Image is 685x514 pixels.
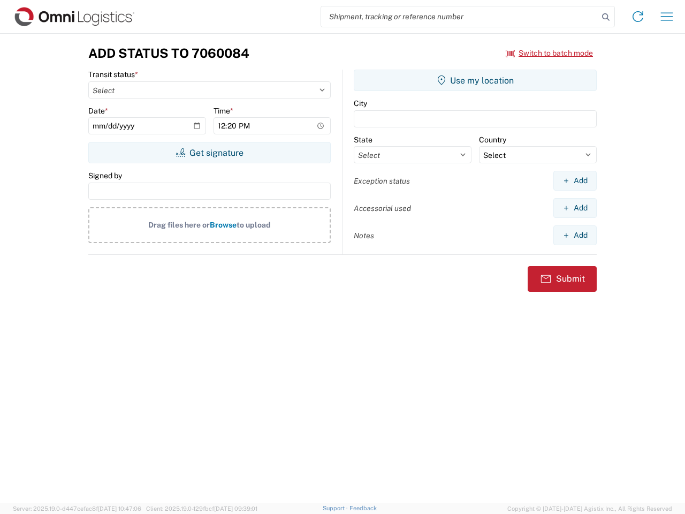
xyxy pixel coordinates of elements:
[13,505,141,512] span: Server: 2025.19.0-d447cefac8f
[354,203,411,213] label: Accessorial used
[354,99,367,108] label: City
[237,221,271,229] span: to upload
[146,505,257,512] span: Client: 2025.19.0-129fbcf
[98,505,141,512] span: [DATE] 10:47:06
[354,135,372,145] label: State
[323,505,349,511] a: Support
[214,505,257,512] span: [DATE] 09:39:01
[553,225,597,245] button: Add
[354,176,410,186] label: Exception status
[88,171,122,180] label: Signed by
[479,135,506,145] label: Country
[553,171,597,191] button: Add
[88,70,138,79] label: Transit status
[210,221,237,229] span: Browse
[88,106,108,116] label: Date
[354,231,374,240] label: Notes
[148,221,210,229] span: Drag files here or
[88,46,249,61] h3: Add Status to 7060084
[507,504,672,513] span: Copyright © [DATE]-[DATE] Agistix Inc., All Rights Reserved
[528,266,597,292] button: Submit
[506,44,593,62] button: Switch to batch mode
[553,198,597,218] button: Add
[88,142,331,163] button: Get signature
[214,106,233,116] label: Time
[349,505,377,511] a: Feedback
[354,70,597,91] button: Use my location
[321,6,598,27] input: Shipment, tracking or reference number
